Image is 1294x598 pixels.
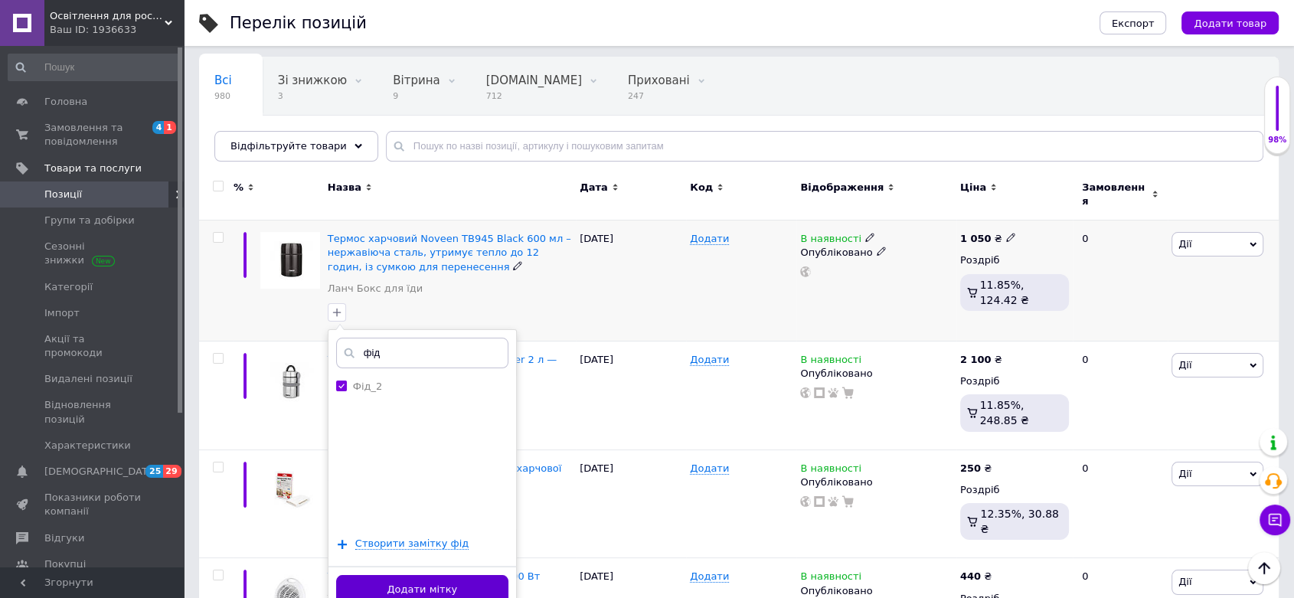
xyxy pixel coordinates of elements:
[980,399,1029,426] span: 11.85%, 248.85 ₴
[44,280,93,294] span: Категорії
[960,353,1002,367] div: ₴
[328,282,423,296] a: Ланч Бокс для їди
[234,181,243,194] span: %
[800,233,861,249] span: В наявності
[214,74,232,87] span: Всі
[44,121,142,149] span: Замовлення та повідомлення
[960,354,992,365] b: 2 100
[145,465,163,478] span: 25
[690,233,729,245] span: Додати
[960,462,992,475] div: ₴
[214,90,232,102] span: 980
[44,557,86,571] span: Покупці
[1073,341,1168,449] div: 0
[260,462,320,516] img: Ловушка 2 в 1 от моли пищевой и платочной Panko (2 шт)
[576,341,686,449] div: [DATE]
[580,181,608,194] span: Дата
[44,491,142,518] span: Показники роботи компанії
[1082,181,1148,208] span: Замовлення
[393,90,440,102] span: 9
[800,570,861,587] span: В наявності
[355,538,469,550] span: Створити замiтку фід
[214,132,294,145] span: Опубліковані
[44,465,158,479] span: [DEMOGRAPHIC_DATA]
[690,181,713,194] span: Код
[1178,359,1191,371] span: Дії
[152,121,165,134] span: 4
[1181,11,1279,34] button: Додати товар
[690,354,729,366] span: Додати
[1178,468,1191,479] span: Дії
[44,332,142,360] span: Акції та промокоди
[980,508,1058,535] span: 12.35%, 30.88 ₴
[576,221,686,341] div: [DATE]
[44,372,132,386] span: Видалені позиції
[44,214,135,227] span: Групи та добірки
[386,131,1263,162] input: Пошук по назві позиції, артикулу і пошуковим запитам
[690,462,729,475] span: Додати
[690,570,729,583] span: Додати
[800,584,953,598] div: Опубліковано
[1265,135,1289,145] div: 98%
[278,90,347,102] span: 3
[328,233,571,272] a: Термос харчовий Noveen TB945 Black 600 мл – нержавіюча сталь, утримує тепло до 12 годин, із сумко...
[8,54,180,81] input: Пошук
[486,90,582,102] span: 712
[44,306,80,320] span: Імпорт
[353,381,383,392] label: Фід_2
[1260,505,1290,535] button: Чат з покупцем
[628,74,690,87] span: Приховані
[576,449,686,558] div: [DATE]
[800,367,953,381] div: Опубліковано
[960,181,986,194] span: Ціна
[230,140,347,152] span: Відфільтруйте товари
[486,74,582,87] span: [DOMAIN_NAME]
[800,246,953,260] div: Опубліковано
[960,570,981,582] b: 440
[163,465,181,478] span: 29
[44,439,131,453] span: Характеристики
[336,338,508,368] input: Ваша особиста нотатка
[800,354,861,370] span: В наявності
[960,462,981,474] b: 250
[44,531,84,545] span: Відгуки
[278,74,347,87] span: Зі знижкою
[1073,221,1168,341] div: 0
[44,240,142,267] span: Сезонні знижки
[260,353,320,409] img: Термос пищевой Noveen TB961 Silver 2 л - набор с 3 контейнерами
[1194,18,1266,29] span: Додати товар
[1248,552,1280,584] button: Наверх
[800,475,953,489] div: Опубліковано
[260,232,320,289] img: Термос пищевой Noveen TB945 Black 600 мл – нержавеющая сталь, удерживает тепло до 12 часов, с сум...
[1112,18,1155,29] span: Експорт
[800,462,861,479] span: В наявності
[1178,576,1191,587] span: Дії
[230,15,367,31] div: Перелік позицій
[960,233,992,244] b: 1 050
[960,374,1069,388] div: Роздріб
[1178,238,1191,250] span: Дії
[44,188,82,201] span: Позиції
[960,483,1069,497] div: Роздріб
[164,121,176,134] span: 1
[50,9,165,23] span: Освітлення для рослин та боротьба із шкідниками ПАКО-ГРУП
[393,74,440,87] span: Вітрина
[960,570,992,583] div: ₴
[44,162,142,175] span: Товари та послуги
[960,253,1069,267] div: Роздріб
[50,23,184,37] div: Ваш ID: 1936633
[960,232,1016,246] div: ₴
[1073,449,1168,558] div: 0
[800,181,884,194] span: Відображення
[44,398,142,426] span: Відновлення позицій
[1100,11,1167,34] button: Експорт
[980,279,1029,306] span: 11.85%, 124.42 ₴
[628,90,690,102] span: 247
[44,95,87,109] span: Головна
[328,181,361,194] span: Назва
